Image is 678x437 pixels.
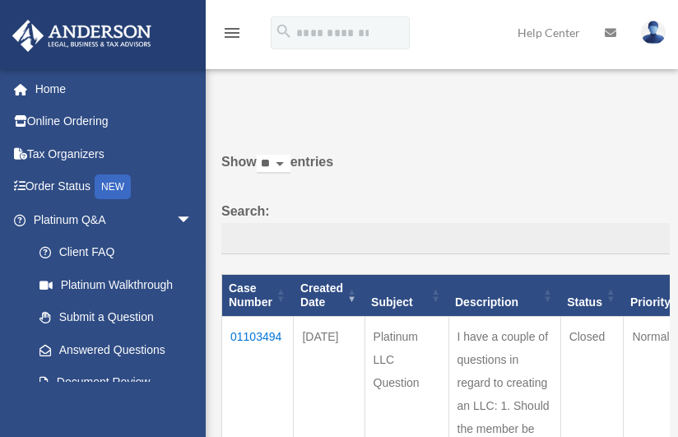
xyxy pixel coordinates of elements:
[560,274,624,316] th: Status: activate to sort column ascending
[23,236,209,269] a: Client FAQ
[294,274,365,316] th: Created Date: activate to sort column ascending
[23,301,209,334] a: Submit a Question
[221,151,670,190] label: Show entries
[275,22,293,40] i: search
[257,155,290,174] select: Showentries
[221,223,670,254] input: Search:
[222,23,242,43] i: menu
[365,274,448,316] th: Subject: activate to sort column ascending
[641,21,666,44] img: User Pic
[95,174,131,199] div: NEW
[176,203,209,237] span: arrow_drop_down
[7,20,156,52] img: Anderson Advisors Platinum Portal
[23,268,209,301] a: Platinum Walkthrough
[222,274,294,316] th: Case Number: activate to sort column ascending
[221,200,670,254] label: Search:
[23,333,201,366] a: Answered Questions
[12,105,217,138] a: Online Ordering
[23,366,209,399] a: Document Review
[12,72,217,105] a: Home
[12,170,217,204] a: Order StatusNEW
[12,203,209,236] a: Platinum Q&Aarrow_drop_down
[222,29,242,43] a: menu
[12,137,217,170] a: Tax Organizers
[448,274,560,316] th: Description: activate to sort column ascending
